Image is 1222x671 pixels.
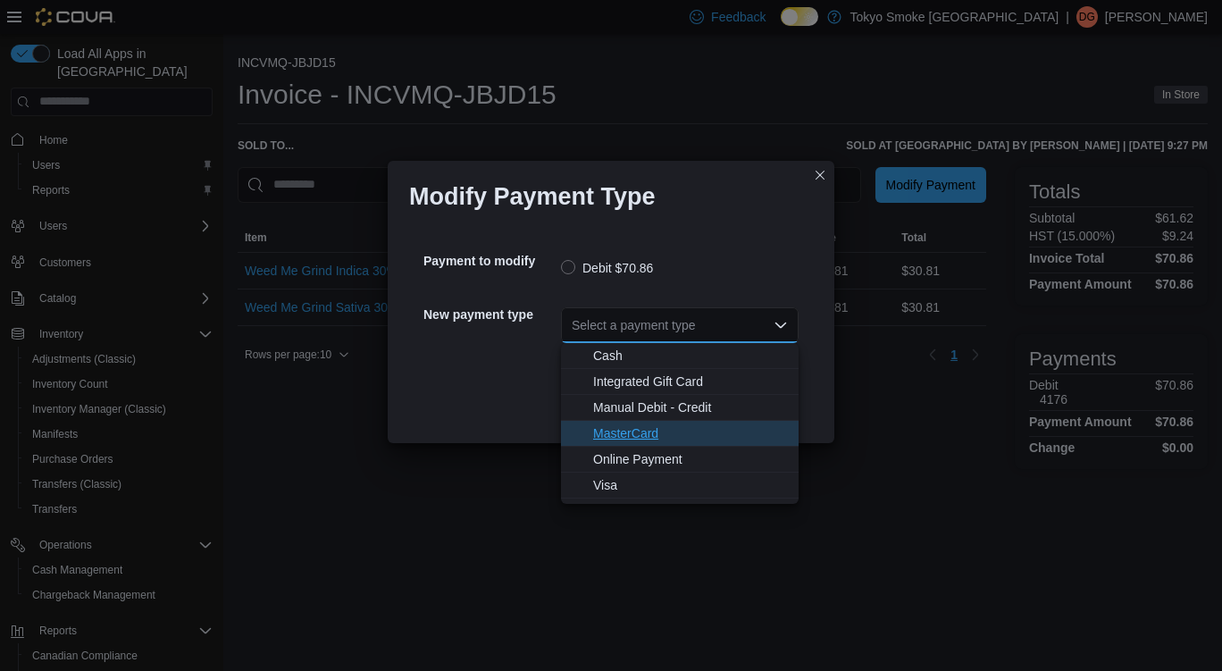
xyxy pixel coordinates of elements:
input: Accessible screen reader label [572,315,573,336]
label: Debit $70.86 [561,257,653,279]
span: Online Payment [593,450,788,468]
button: Online Payment [561,447,799,473]
button: Visa [561,473,799,499]
h5: New payment type [423,297,557,332]
h1: Modify Payment Type [409,182,656,211]
button: Cash [561,343,799,369]
button: Closes this modal window [809,164,831,186]
button: Close list of options [774,318,788,332]
div: Choose from the following options [561,343,799,499]
span: Integrated Gift Card [593,373,788,390]
span: Cash [593,347,788,365]
span: MasterCard [593,424,788,442]
h5: Payment to modify [423,243,557,279]
button: MasterCard [561,421,799,447]
button: Integrated Gift Card [561,369,799,395]
span: Manual Debit - Credit [593,398,788,416]
span: Visa [593,476,788,494]
button: Manual Debit - Credit [561,395,799,421]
